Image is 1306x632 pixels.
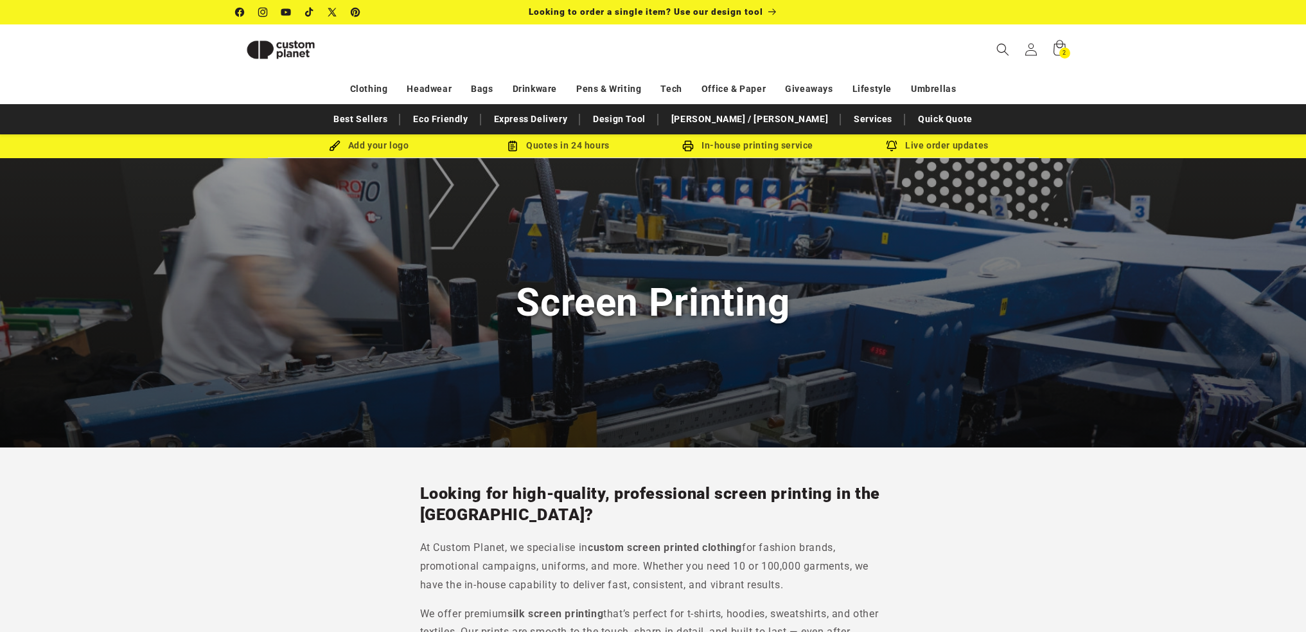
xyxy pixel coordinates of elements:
[488,108,574,131] a: Express Delivery
[1242,570,1306,632] iframe: Chat Widget
[274,138,464,154] div: Add your logo
[587,108,652,131] a: Design Tool
[847,108,899,131] a: Services
[785,78,833,100] a: Giveaways
[852,78,892,100] a: Lifestyle
[911,78,956,100] a: Umbrellas
[660,78,682,100] a: Tech
[327,108,394,131] a: Best Sellers
[843,138,1032,154] div: Live order updates
[1063,48,1066,59] span: 2
[507,140,518,152] img: Order Updates Icon
[420,483,887,525] h2: Looking for high-quality, professional screen printing in the [GEOGRAPHIC_DATA]?
[507,608,603,620] strong: silk screen printing
[576,78,641,100] a: Pens & Writing
[231,24,369,75] a: Custom Planet
[350,78,388,100] a: Clothing
[665,108,834,131] a: [PERSON_NAME] / [PERSON_NAME]
[989,35,1017,64] summary: Search
[702,78,766,100] a: Office & Paper
[588,541,742,554] strong: custom screen printed clothing
[516,278,790,327] h1: Screen Printing
[912,108,979,131] a: Quick Quote
[513,78,557,100] a: Drinkware
[464,138,653,154] div: Quotes in 24 hours
[471,78,493,100] a: Bags
[329,140,340,152] img: Brush Icon
[407,78,452,100] a: Headwear
[236,30,326,70] img: Custom Planet
[682,140,694,152] img: In-house printing
[653,138,843,154] div: In-house printing service
[529,6,763,17] span: Looking to order a single item? Use our design tool
[407,108,474,131] a: Eco Friendly
[420,539,887,594] p: At Custom Planet, we specialise in for fashion brands, promotional campaigns, uniforms, and more....
[886,140,897,152] img: Order updates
